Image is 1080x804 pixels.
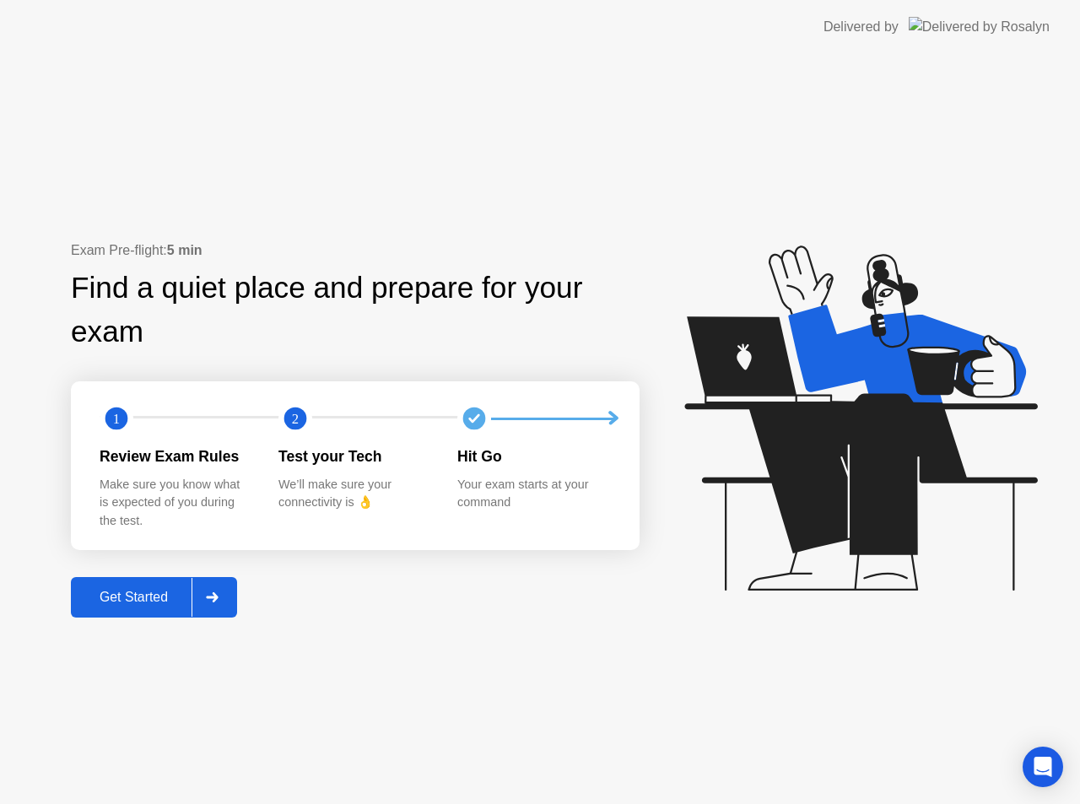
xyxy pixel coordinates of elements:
[71,240,640,261] div: Exam Pre-flight:
[71,266,640,355] div: Find a quiet place and prepare for your exam
[1023,747,1063,787] div: Open Intercom Messenger
[71,577,237,618] button: Get Started
[113,411,120,427] text: 1
[292,411,299,427] text: 2
[278,476,430,512] div: We’ll make sure your connectivity is 👌
[457,476,609,512] div: Your exam starts at your command
[76,590,192,605] div: Get Started
[909,17,1050,36] img: Delivered by Rosalyn
[823,17,899,37] div: Delivered by
[278,445,430,467] div: Test your Tech
[457,445,609,467] div: Hit Go
[167,243,202,257] b: 5 min
[100,476,251,531] div: Make sure you know what is expected of you during the test.
[100,445,251,467] div: Review Exam Rules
